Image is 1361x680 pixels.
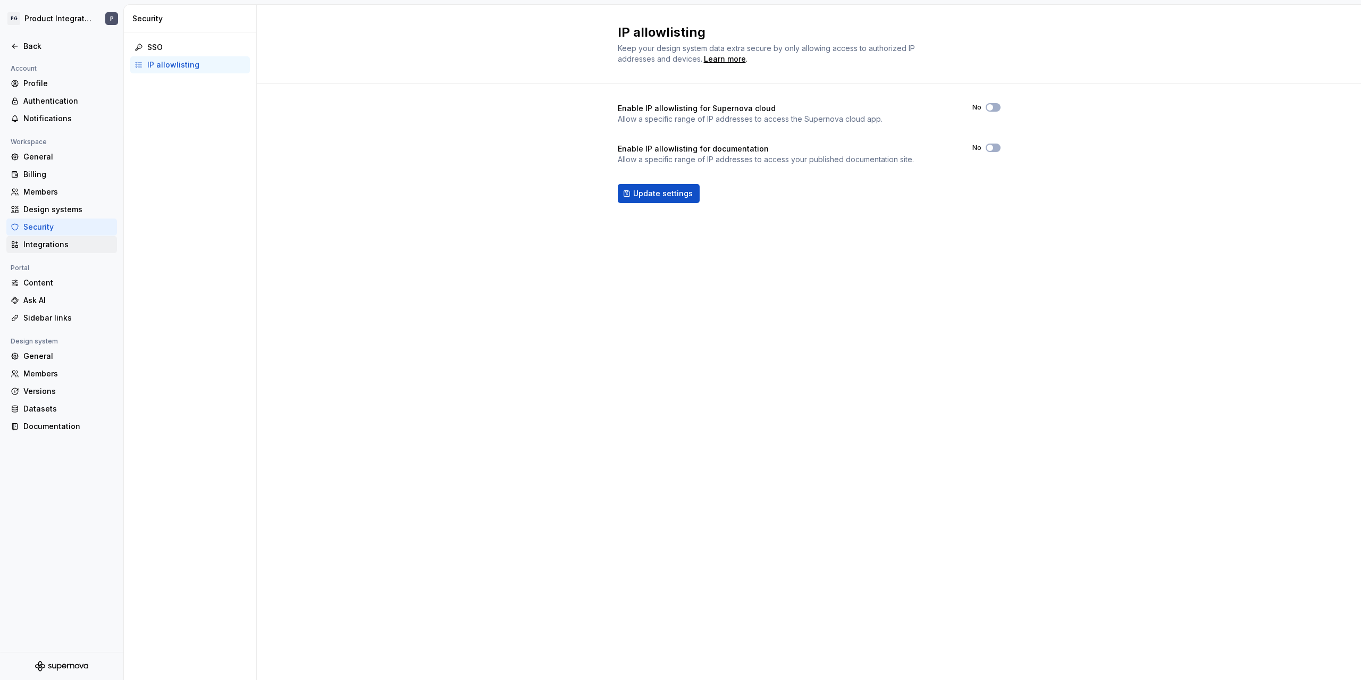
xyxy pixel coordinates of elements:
div: Security [23,222,113,232]
div: General [23,351,113,362]
div: Integrations [23,239,113,250]
div: Ask AI [23,295,113,306]
div: Security [132,13,252,24]
a: Notifications [6,110,117,127]
a: Design systems [6,201,117,218]
span: Update settings [633,188,693,199]
a: Datasets [6,400,117,417]
div: Content [23,278,113,288]
a: Billing [6,166,117,183]
a: Documentation [6,418,117,435]
div: Sidebar links [23,313,113,323]
a: Profile [6,75,117,92]
a: General [6,348,117,365]
button: Update settings [618,184,700,203]
a: Authentication [6,93,117,110]
a: Integrations [6,236,117,253]
div: P [110,14,114,23]
div: Members [23,368,113,379]
a: IP allowlisting [130,56,250,73]
svg: Supernova Logo [35,661,88,671]
a: Members [6,365,117,382]
div: Notifications [23,113,113,124]
span: . [702,55,747,63]
div: Design systems [23,204,113,215]
label: No [972,103,981,112]
div: Billing [23,169,113,180]
a: Content [6,274,117,291]
div: Product Integration [24,13,93,24]
button: PGProduct IntegrationP [2,7,121,30]
a: General [6,148,117,165]
a: Members [6,183,117,200]
div: Members [23,187,113,197]
a: Versions [6,383,117,400]
p: Allow a specific range of IP addresses to access your published documentation site. [618,154,914,165]
div: Authentication [23,96,113,106]
div: Back [23,41,113,52]
div: PG [7,12,20,25]
a: Sidebar links [6,309,117,326]
div: Versions [23,386,113,397]
h2: IP allowlisting [618,24,988,41]
div: SSO [147,42,246,53]
div: Account [6,62,41,75]
h4: Enable IP allowlisting for Supernova cloud [618,103,776,114]
a: SSO [130,39,250,56]
div: Portal [6,262,33,274]
label: No [972,144,981,152]
a: Learn more [704,54,746,64]
h4: Enable IP allowlisting for documentation [618,144,769,154]
div: Datasets [23,404,113,414]
div: Workspace [6,136,51,148]
a: Ask AI [6,292,117,309]
a: Back [6,38,117,55]
div: General [23,152,113,162]
div: Design system [6,335,62,348]
div: Documentation [23,421,113,432]
div: IP allowlisting [147,60,246,70]
span: Keep your design system data extra secure by only allowing access to authorized IP addresses and ... [618,44,917,63]
div: Profile [23,78,113,89]
p: Allow a specific range of IP addresses to access the Supernova cloud app. [618,114,883,124]
a: Security [6,219,117,236]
